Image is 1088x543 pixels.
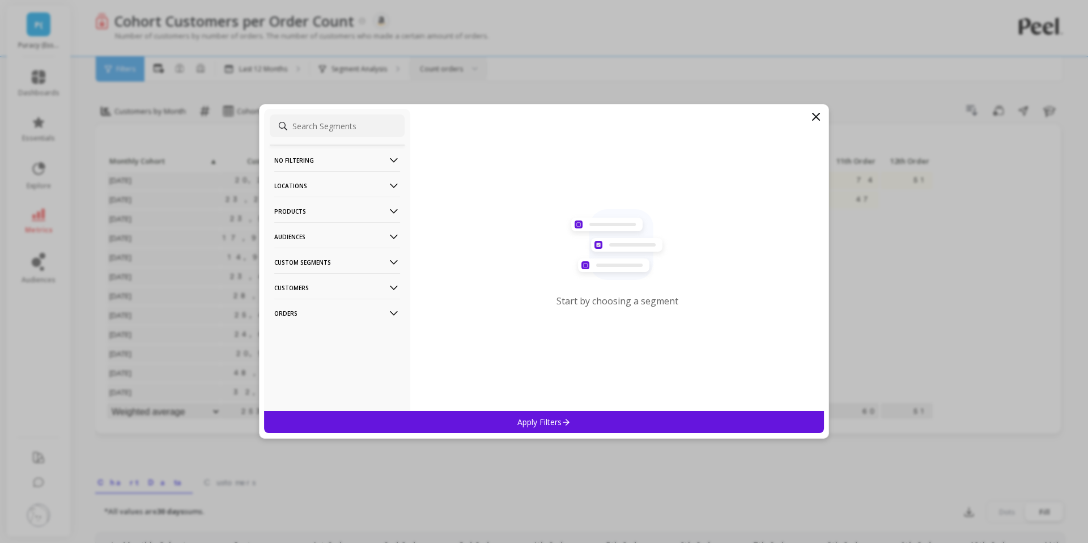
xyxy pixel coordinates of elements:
p: Audiences [274,222,400,251]
p: Orders [274,299,400,328]
p: Start by choosing a segment [556,295,678,307]
p: Apply Filters [517,417,571,427]
input: Search Segments [270,114,405,137]
p: Products [274,197,400,226]
p: Customers [274,273,400,302]
p: Locations [274,171,400,200]
p: Custom Segments [274,248,400,277]
p: No filtering [274,146,400,175]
